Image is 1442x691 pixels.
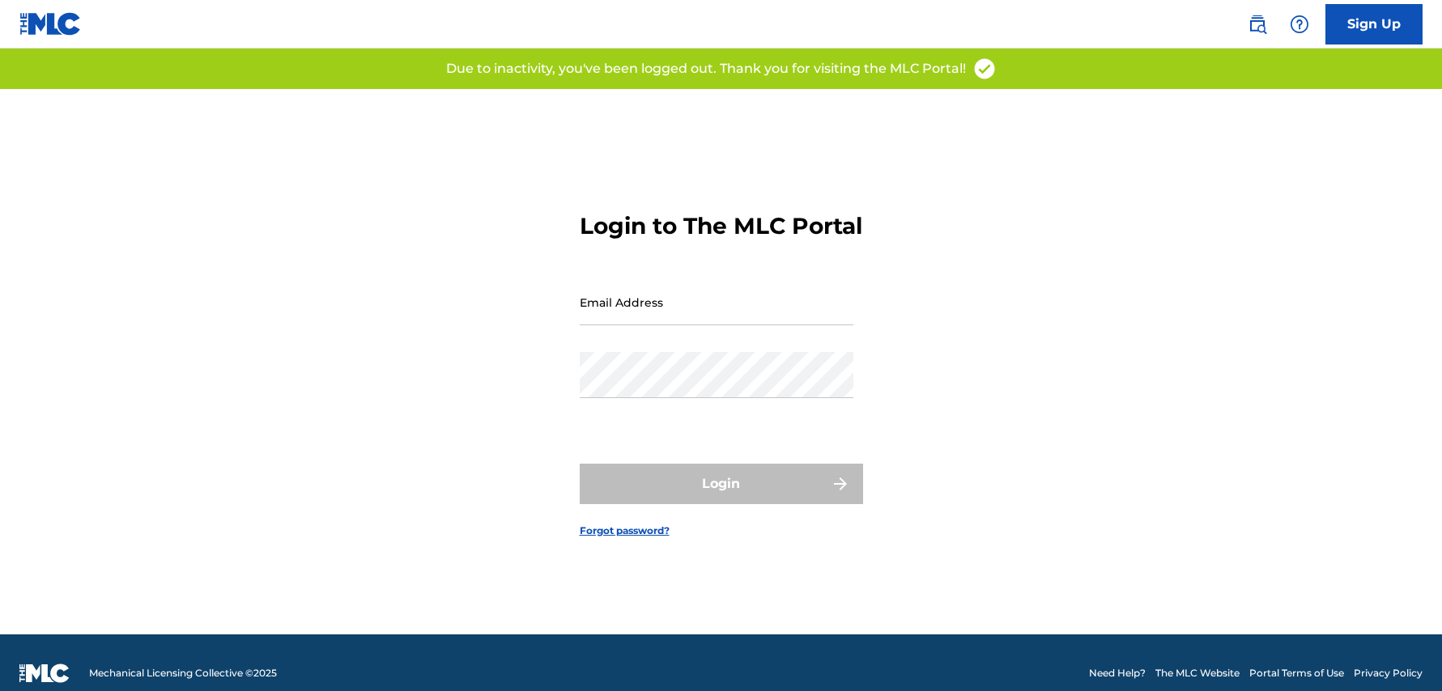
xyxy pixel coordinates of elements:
p: Due to inactivity, you've been logged out. Thank you for visiting the MLC Portal! [446,59,966,78]
h3: Login to The MLC Portal [580,212,862,240]
div: Help [1283,8,1316,40]
img: logo [19,663,70,683]
a: Privacy Policy [1354,666,1423,680]
a: The MLC Website [1155,666,1240,680]
img: help [1290,15,1309,34]
a: Sign Up [1325,4,1423,45]
a: Forgot password? [580,524,670,538]
span: Mechanical Licensing Collective © 2025 [89,666,277,680]
img: search [1248,15,1267,34]
img: MLC Logo [19,12,82,36]
a: Need Help? [1089,666,1146,680]
a: Public Search [1241,8,1274,40]
img: access [972,57,997,81]
a: Portal Terms of Use [1249,666,1344,680]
